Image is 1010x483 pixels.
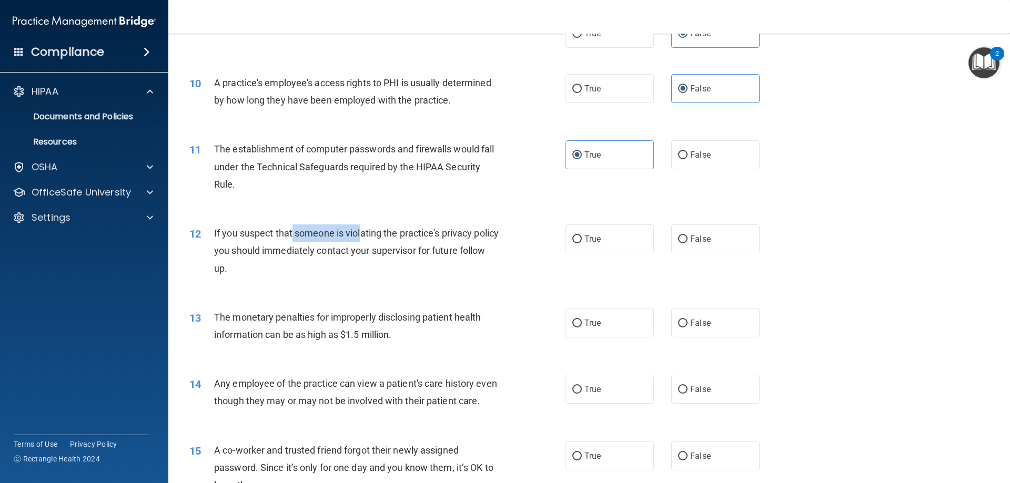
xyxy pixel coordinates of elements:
[572,320,582,327] input: True
[14,454,100,464] span: Ⓒ Rectangle Health 2024
[690,234,711,244] span: False
[31,45,104,59] h4: Compliance
[32,186,131,199] p: OfficeSafe University
[584,84,601,94] span: True
[32,161,58,173] p: OSHA
[32,211,70,224] p: Settings
[584,384,601,394] span: True
[189,378,201,390] span: 14
[690,150,711,160] span: False
[572,151,582,159] input: True
[828,408,997,450] iframe: Drift Widget Chat Controller
[572,85,582,93] input: True
[214,312,481,340] span: The monetary penalties for improperly disclosing patient health information can be as high as $1....
[13,85,153,98] a: HIPAA
[678,30,688,38] input: False
[678,453,688,460] input: False
[584,318,601,328] span: True
[968,47,999,78] button: Open Resource Center, 2 new notifications
[678,151,688,159] input: False
[214,378,497,406] span: Any employee of the practice can view a patient's care history even though they may or may not be...
[14,439,57,449] a: Terms of Use
[214,228,499,273] span: If you suspect that someone is violating the practice's privacy policy you should immediately con...
[572,386,582,394] input: True
[584,28,601,38] span: True
[32,85,58,98] p: HIPAA
[214,143,494,189] span: The establishment of computer passwords and firewalls would fall under the Technical Safeguards r...
[572,30,582,38] input: True
[584,451,601,461] span: True
[572,235,582,243] input: True
[678,235,688,243] input: False
[678,85,688,93] input: False
[678,386,688,394] input: False
[690,28,711,38] span: False
[690,318,711,328] span: False
[189,22,201,35] span: 09
[7,137,150,147] p: Resources
[214,77,491,106] span: A practice's employee's access rights to PHI is usually determined by how long they have been emp...
[584,234,601,244] span: True
[189,312,201,324] span: 13
[70,439,117,449] a: Privacy Policy
[690,84,711,94] span: False
[690,384,711,394] span: False
[7,111,150,122] p: Documents and Policies
[189,77,201,90] span: 10
[584,150,601,160] span: True
[13,161,153,173] a: OSHA
[189,228,201,240] span: 12
[13,186,153,199] a: OfficeSafe University
[189,143,201,156] span: 11
[189,445,201,457] span: 15
[690,451,711,461] span: False
[678,320,688,327] input: False
[13,211,153,224] a: Settings
[572,453,582,460] input: True
[13,11,156,32] img: PMB logo
[995,54,999,67] div: 2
